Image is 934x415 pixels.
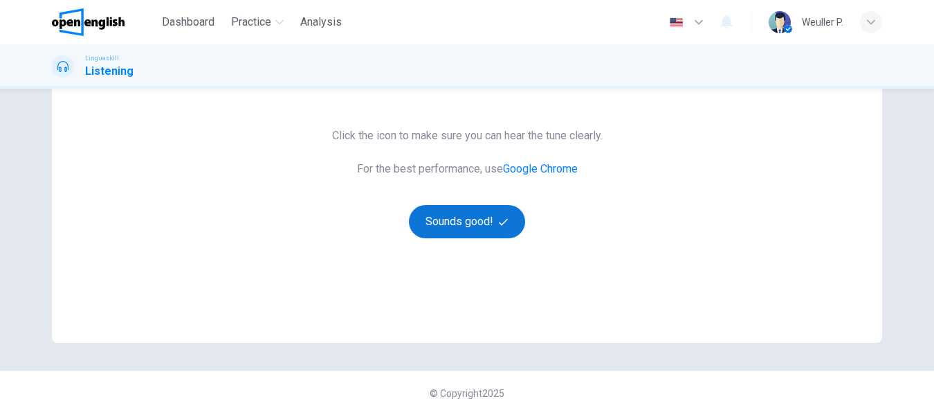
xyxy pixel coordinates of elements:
a: Google Chrome [503,162,578,175]
button: Dashboard [156,10,220,35]
img: en [668,17,685,28]
button: Sounds good! [409,205,525,238]
span: Linguaskill [85,53,119,63]
img: Profile picture [769,11,791,33]
span: Click the icon to make sure you can hear the tune clearly. [332,127,603,144]
button: Analysis [295,10,347,35]
div: Weuller P. [802,14,843,30]
img: OpenEnglish logo [52,8,125,36]
span: Dashboard [162,14,214,30]
span: Analysis [300,14,342,30]
span: For the best performance, use [332,161,603,177]
button: Practice [226,10,289,35]
span: © Copyright 2025 [430,388,504,399]
span: Practice [231,14,271,30]
a: OpenEnglish logo [52,8,156,36]
h1: Listening [85,63,134,80]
